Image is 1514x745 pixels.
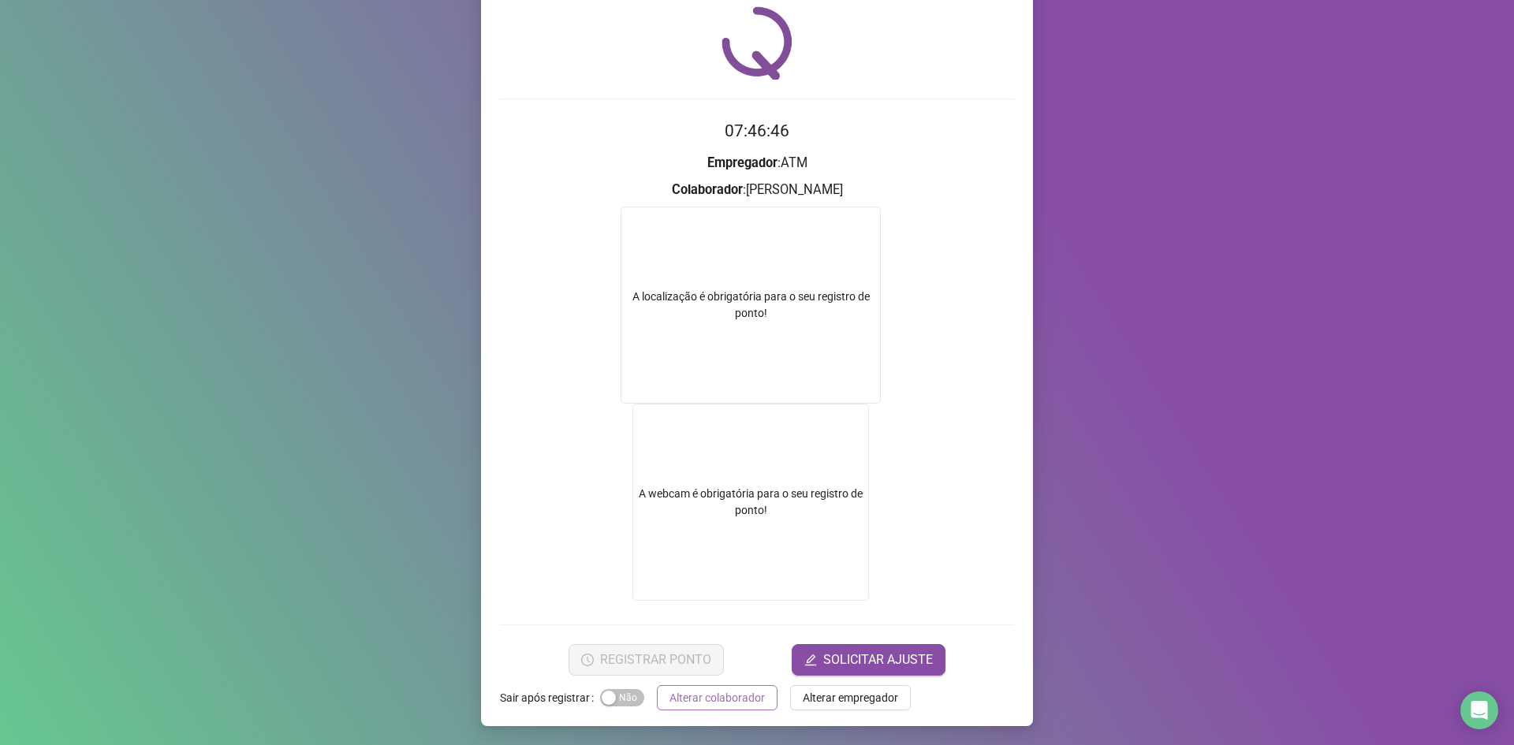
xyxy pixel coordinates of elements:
span: SOLICITAR AJUSTE [823,650,933,669]
span: Alterar colaborador [669,689,765,706]
label: Sair após registrar [500,685,600,710]
div: A localização é obrigatória para o seu registro de ponto! [621,289,880,322]
button: REGISTRAR PONTO [569,644,724,676]
div: Open Intercom Messenger [1460,691,1498,729]
h3: : ATM [500,153,1014,173]
strong: Colaborador [672,182,743,197]
strong: Empregador [707,155,778,170]
span: edit [804,654,817,666]
div: A webcam é obrigatória para o seu registro de ponto! [632,404,869,601]
button: editSOLICITAR AJUSTE [792,644,945,676]
h3: : [PERSON_NAME] [500,180,1014,200]
time: 07:46:46 [725,121,789,140]
img: QRPoint [722,6,792,80]
span: Alterar empregador [803,689,898,706]
button: Alterar colaborador [657,685,778,710]
button: Alterar empregador [790,685,911,710]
